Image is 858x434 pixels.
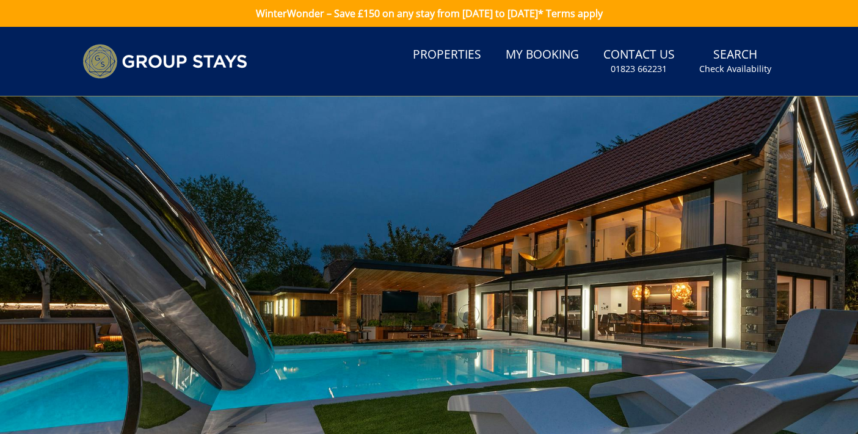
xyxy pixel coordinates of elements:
[694,42,776,81] a: SearchCheck Availability
[408,42,486,69] a: Properties
[501,42,584,69] a: My Booking
[699,63,771,75] small: Check Availability
[611,63,667,75] small: 01823 662231
[598,42,680,81] a: Contact Us01823 662231
[82,44,247,79] img: Group Stays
